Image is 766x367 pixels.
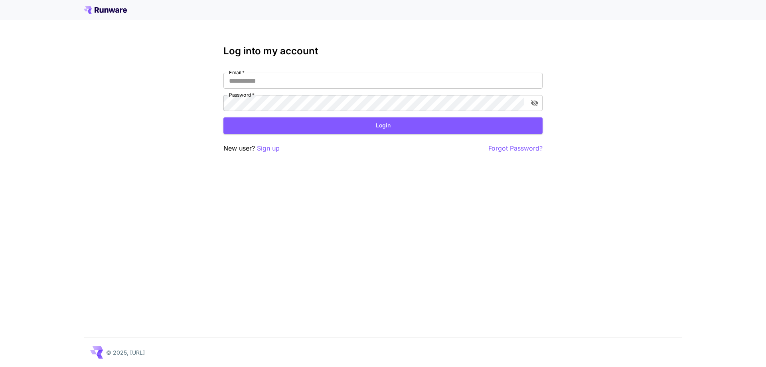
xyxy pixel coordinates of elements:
[229,69,245,76] label: Email
[488,143,543,153] button: Forgot Password?
[223,143,280,153] p: New user?
[257,143,280,153] button: Sign up
[527,96,542,110] button: toggle password visibility
[223,46,543,57] h3: Log into my account
[229,91,255,98] label: Password
[106,348,145,357] p: © 2025, [URL]
[223,117,543,134] button: Login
